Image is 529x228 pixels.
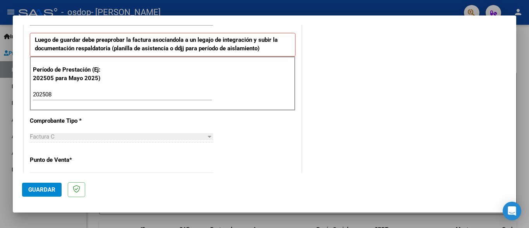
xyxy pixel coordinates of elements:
p: Punto de Venta [30,156,110,165]
div: Open Intercom Messenger [503,202,521,220]
strong: Luego de guardar debe preaprobar la factura asociandola a un legajo de integración y subir la doc... [35,36,278,52]
span: Guardar [28,186,55,193]
p: Comprobante Tipo * [30,117,110,125]
span: Factura C [30,133,55,140]
p: Período de Prestación (Ej: 202505 para Mayo 2025) [33,65,111,83]
button: Guardar [22,183,62,197]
